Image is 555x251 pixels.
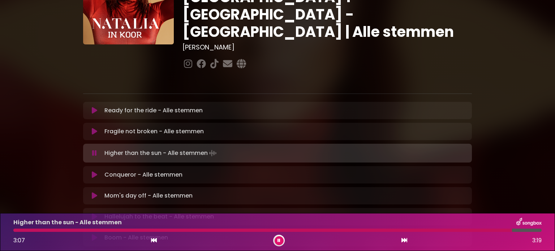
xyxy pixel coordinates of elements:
[104,127,204,136] p: Fragile not broken - Alle stemmen
[13,218,122,227] p: Higher than the sun - Alle stemmen
[104,106,203,115] p: Ready for the ride - Alle stemmen
[104,170,182,179] p: Conqueror - Alle stemmen
[516,218,542,227] img: songbox-logo-white.png
[104,191,193,200] p: Mom's day off - Alle stemmen
[182,43,472,51] h3: [PERSON_NAME]
[104,148,218,158] p: Higher than the sun - Alle stemmen
[208,148,218,158] img: waveform4.gif
[104,212,214,221] p: Hallelujah to the beat - Alle stemmen
[13,236,25,244] span: 3:07
[532,236,542,245] span: 3:19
